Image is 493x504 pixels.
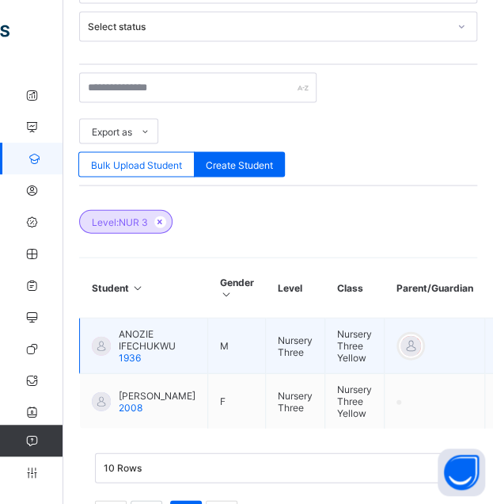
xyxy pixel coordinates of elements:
[119,327,195,351] span: ANOZIE IFECHUKWU
[266,373,325,429] td: Nursery Three
[92,216,148,227] span: Level: NUR 3
[385,258,485,318] th: Parent/Guardian
[119,351,141,363] span: 1936
[80,258,208,318] th: Student
[131,281,145,293] i: Sort in Ascending Order
[92,125,132,137] span: Export as
[266,258,325,318] th: Level
[119,401,142,413] span: 2008
[208,373,266,429] td: F
[91,158,182,170] span: Bulk Upload Student
[119,389,195,401] span: [PERSON_NAME]
[266,318,325,373] td: Nursery Three
[438,449,485,496] button: Open asap
[325,373,385,429] td: Nursery Three Yellow
[208,318,266,373] td: M
[325,258,385,318] th: Class
[206,158,273,170] span: Create Student
[325,318,385,373] td: Nursery Three Yellow
[208,258,266,318] th: Gender
[220,288,233,300] i: Sort in Ascending Order
[104,462,432,474] div: 10 Rows
[88,21,448,32] div: Select status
